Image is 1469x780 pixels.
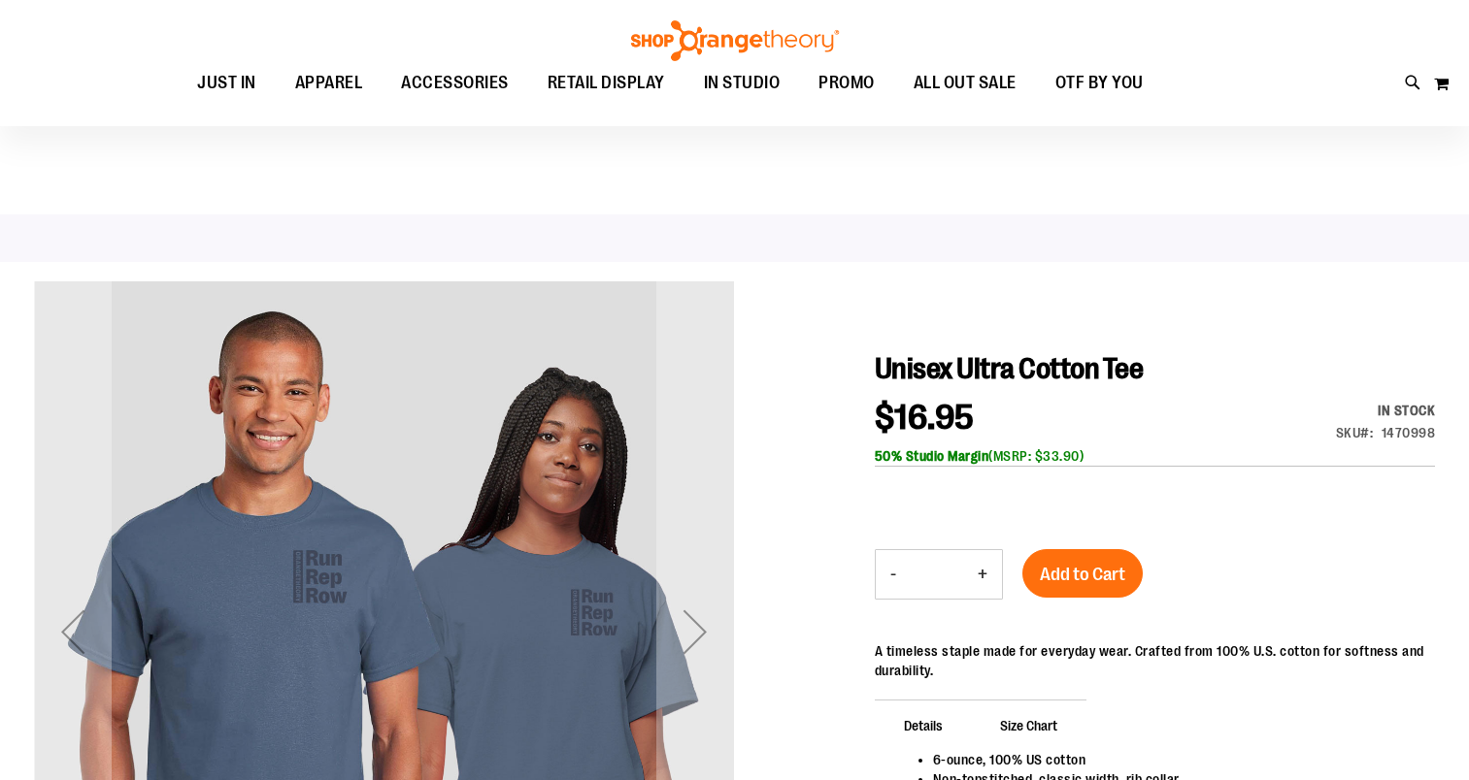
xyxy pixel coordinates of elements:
[1336,425,1374,440] strong: SKU
[295,61,363,105] span: APPAREL
[628,20,842,61] img: Shop Orangetheory
[818,61,875,105] span: PROMO
[914,61,1017,105] span: ALL OUT SALE
[548,61,665,105] span: RETAIL DISPLAY
[933,750,1416,769] li: 6-ounce, 100% US cotton
[401,61,509,105] span: ACCESSORIES
[875,446,1435,466] div: (MSRP: $33.90)
[1040,564,1125,585] span: Add to Cart
[963,550,1002,599] button: Increase product quantity
[875,352,1144,385] span: Unisex Ultra Cotton Tee
[875,448,989,464] b: 50% Studio Margin
[197,61,256,105] span: JUST IN
[911,551,963,598] input: Product quantity
[875,398,975,438] span: $16.95
[1336,401,1436,420] div: In stock
[1055,61,1144,105] span: OTF BY YOU
[1382,423,1436,442] div: 1470998
[971,699,1086,750] span: Size Chart
[875,641,1435,680] div: A timeless staple made for everyday wear. Crafted from 100% U.S. cotton for softness and durability.
[1022,549,1143,598] button: Add to Cart
[1336,401,1436,420] div: Availability
[875,699,972,750] span: Details
[704,61,781,105] span: IN STUDIO
[876,550,911,599] button: Decrease product quantity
